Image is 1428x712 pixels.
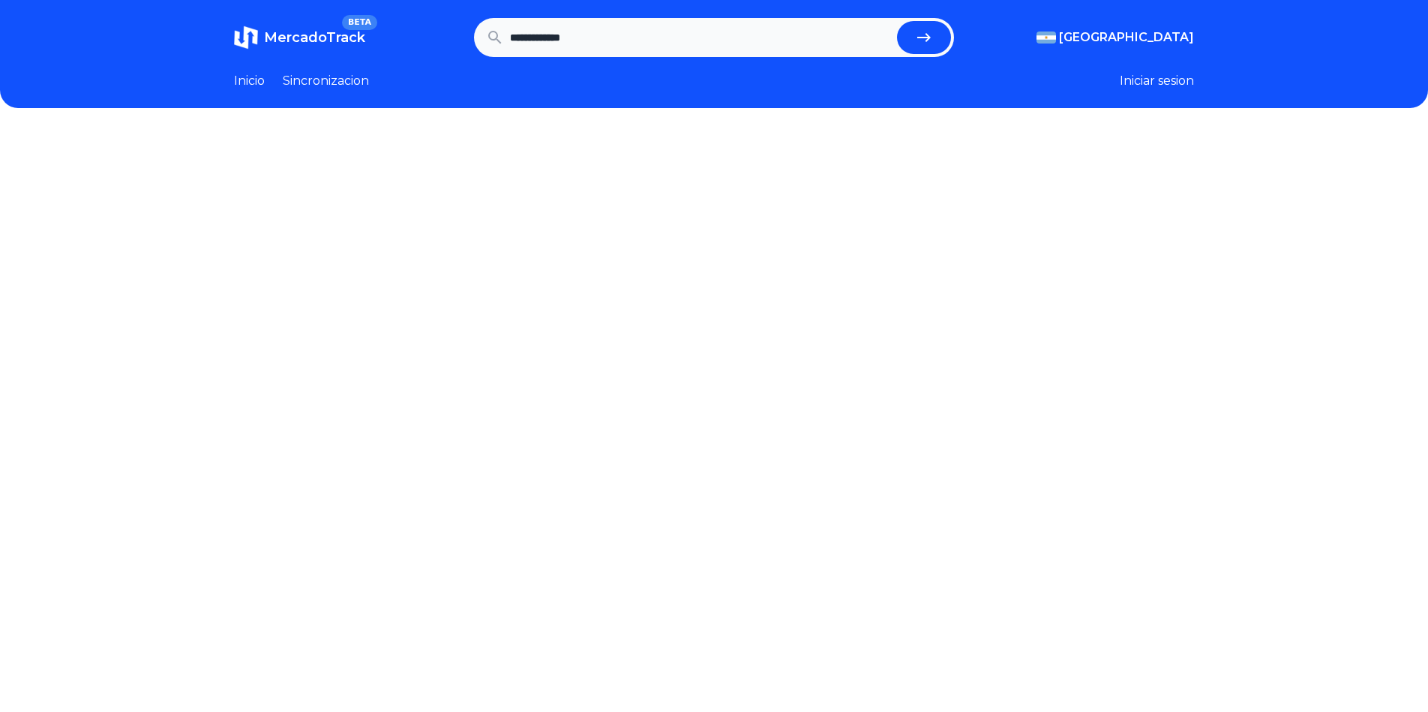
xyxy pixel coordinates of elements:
[283,72,369,90] a: Sincronizacion
[342,15,377,30] span: BETA
[1036,32,1056,44] img: Argentina
[234,26,258,50] img: MercadoTrack
[1059,29,1194,47] span: [GEOGRAPHIC_DATA]
[1036,29,1194,47] button: [GEOGRAPHIC_DATA]
[264,29,365,46] span: MercadoTrack
[1120,72,1194,90] button: Iniciar sesion
[234,26,365,50] a: MercadoTrackBETA
[234,72,265,90] a: Inicio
